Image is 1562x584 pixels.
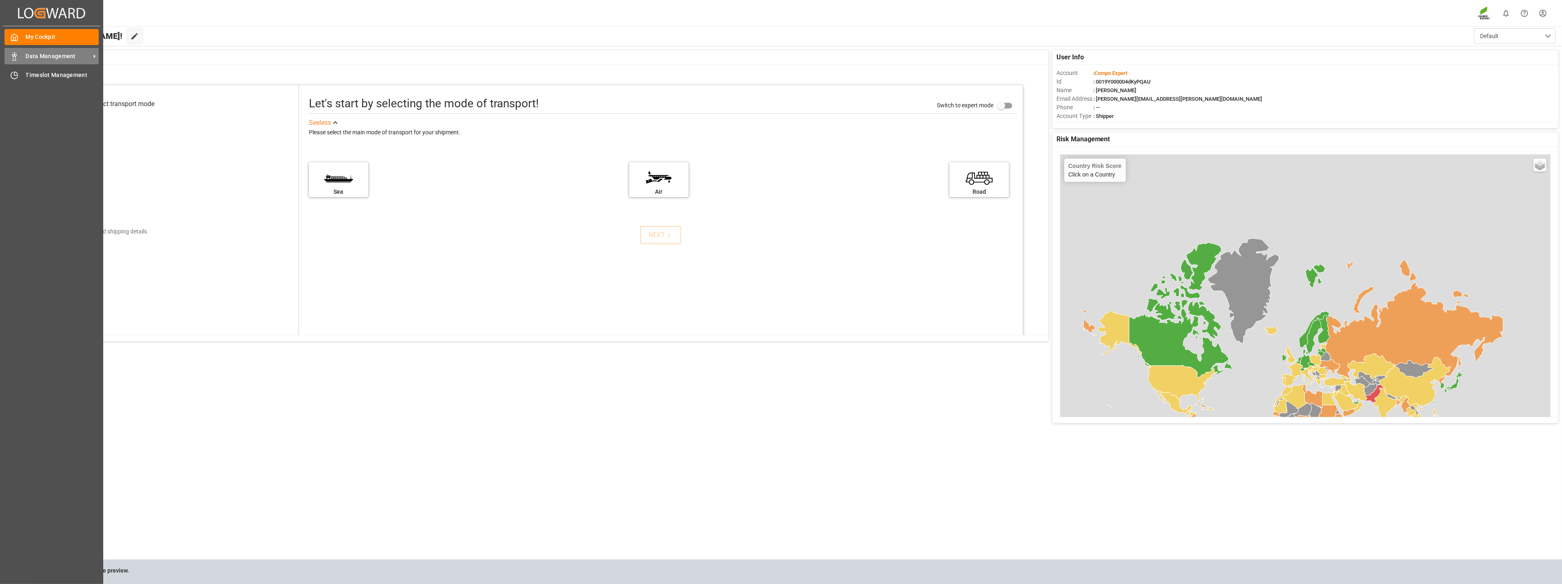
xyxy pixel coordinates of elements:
span: Timeslot Management [26,71,99,79]
div: Add shipping details [96,227,147,236]
button: show 0 new notifications [1497,4,1515,23]
div: Air [633,188,685,196]
span: My Cockpit [26,33,99,41]
div: Click on a Country [1068,163,1122,178]
span: : [PERSON_NAME][EMAIL_ADDRESS][PERSON_NAME][DOMAIN_NAME] [1093,96,1262,102]
span: : [PERSON_NAME] [1093,87,1136,93]
span: Phone [1056,103,1093,112]
h4: Country Risk Score [1068,163,1122,169]
span: Risk Management [1056,134,1110,144]
span: Switch to expert mode [937,102,993,109]
a: Timeslot Management [5,67,99,83]
div: Sea [313,188,364,196]
a: My Cockpit [5,29,99,45]
span: User Info [1056,52,1084,62]
span: : [1093,70,1127,76]
span: Account [1056,69,1093,77]
span: Name [1056,86,1093,95]
span: Data Management [26,52,91,61]
div: See less [309,118,331,128]
span: Compo Expert [1095,70,1127,76]
span: Hello [PERSON_NAME]! [34,28,122,44]
button: NEXT [640,226,681,244]
div: Please select the main mode of transport for your shipment. [309,128,1017,138]
div: Select transport mode [91,99,154,109]
img: Screenshot%202023-09-29%20at%2010.02.21.png_1712312052.png [1478,6,1491,20]
span: Email Address [1056,95,1093,103]
span: Account Type [1056,112,1093,120]
a: Layers [1533,158,1546,172]
span: : Shipper [1093,113,1114,119]
button: Help Center [1515,4,1534,23]
span: : — [1093,104,1100,111]
div: NEXT [648,230,673,240]
span: Default [1480,32,1499,41]
button: open menu [1474,28,1556,44]
div: Road [954,188,1005,196]
span: : 0019Y000004dKyPQAU [1093,79,1151,85]
span: Id [1056,77,1093,86]
div: Let's start by selecting the mode of transport! [309,95,539,112]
